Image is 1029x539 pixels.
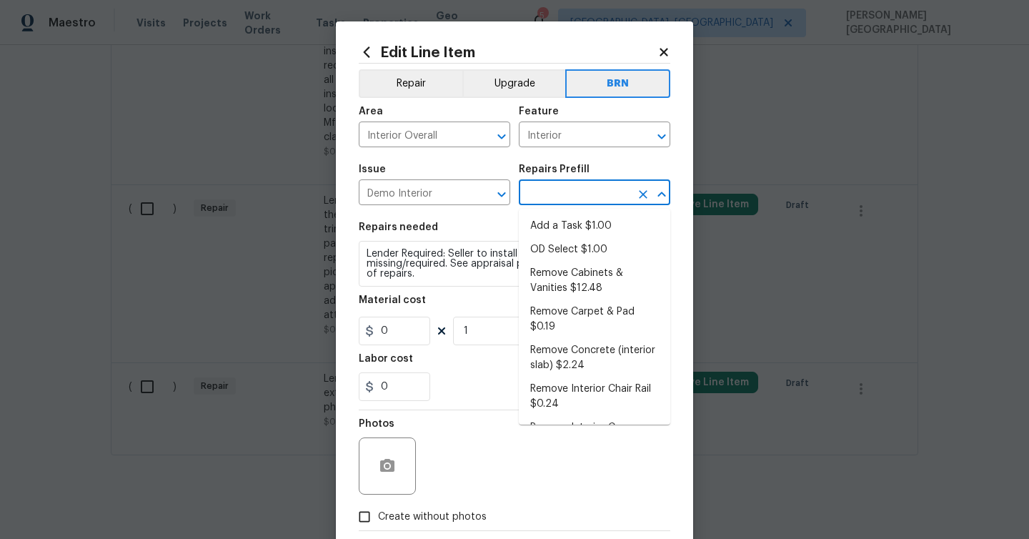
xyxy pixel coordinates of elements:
h5: Labor cost [359,354,413,364]
button: Open [652,127,672,147]
li: Remove Carpet & Pad $0.19 [519,300,670,339]
button: Repair [359,69,462,98]
h5: Repairs Prefill [519,164,590,174]
textarea: Lender Required: Seller to install down spout extension where missing/required. See appraisal pho... [359,241,670,287]
li: Add a Task $1.00 [519,214,670,238]
h5: Repairs needed [359,222,438,232]
li: OD Select $1.00 [519,238,670,262]
h5: Area [359,107,383,117]
h5: Issue [359,164,386,174]
button: Upgrade [462,69,566,98]
li: Remove Interior Crown Molding $0.38 [519,416,670,455]
button: Open [492,184,512,204]
button: Clear [633,184,653,204]
h5: Material cost [359,295,426,305]
li: Remove Concrete (interior slab) $2.24 [519,339,670,377]
li: Remove Cabinets & Vanities $12.48 [519,262,670,300]
button: Open [492,127,512,147]
h5: Feature [519,107,559,117]
h2: Edit Line Item [359,44,657,60]
h5: Photos [359,419,394,429]
span: Create without photos [378,510,487,525]
button: BRN [565,69,670,98]
button: Close [652,184,672,204]
li: Remove Interior Chair Rail $0.24 [519,377,670,416]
